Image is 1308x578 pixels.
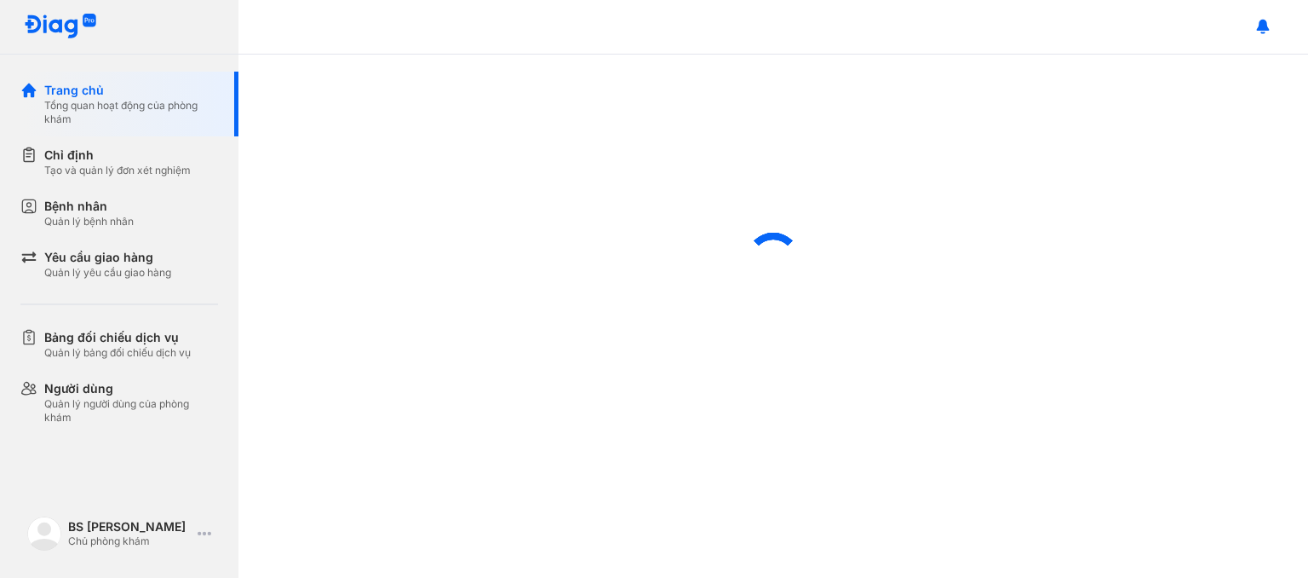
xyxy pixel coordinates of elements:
[44,329,191,346] div: Bảng đối chiếu dịch vụ
[44,198,134,215] div: Bệnh nhân
[44,215,134,228] div: Quản lý bệnh nhân
[24,14,97,40] img: logo
[44,346,191,360] div: Quản lý bảng đối chiếu dịch vụ
[44,82,218,99] div: Trang chủ
[27,517,61,551] img: logo
[44,164,191,177] div: Tạo và quản lý đơn xét nghiệm
[44,99,218,126] div: Tổng quan hoạt động của phòng khám
[44,266,171,280] div: Quản lý yêu cầu giao hàng
[68,535,191,548] div: Chủ phòng khám
[44,380,218,397] div: Người dùng
[44,147,191,164] div: Chỉ định
[44,397,218,425] div: Quản lý người dùng của phòng khám
[68,519,191,535] div: BS [PERSON_NAME]
[44,249,171,266] div: Yêu cầu giao hàng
